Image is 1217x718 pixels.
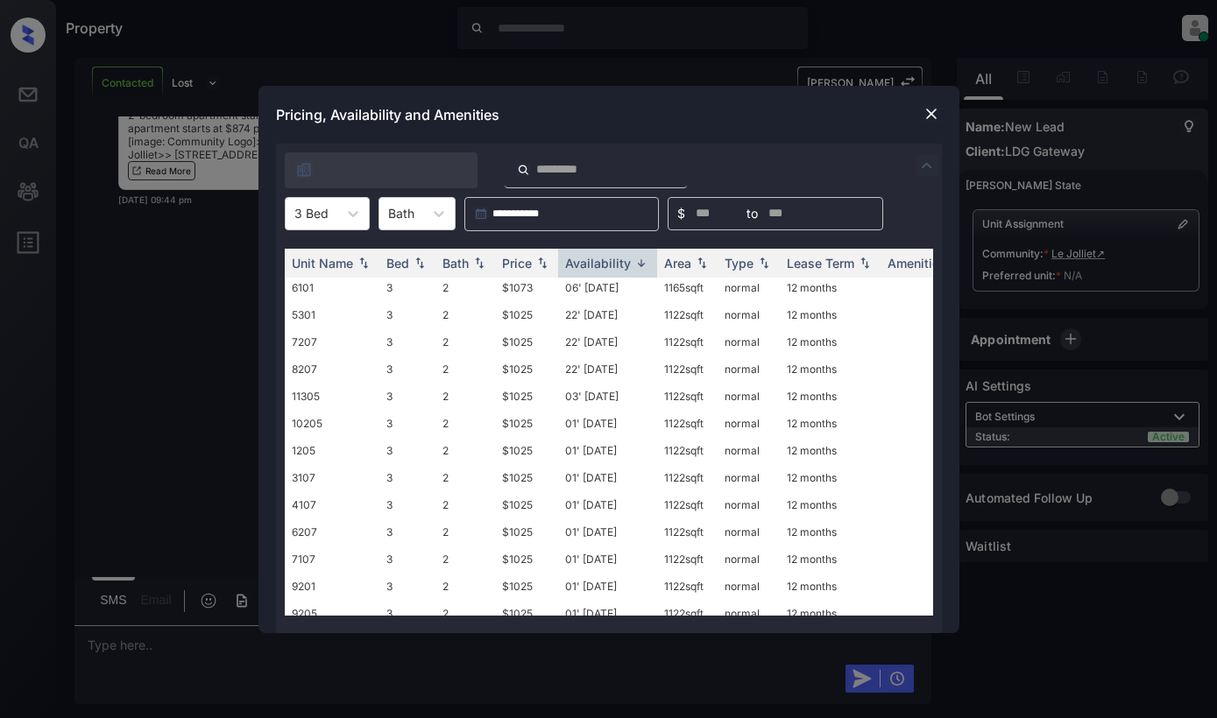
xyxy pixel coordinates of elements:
img: sorting [411,257,428,269]
td: 2 [435,328,495,355]
img: sorting [534,257,551,269]
td: 01' [DATE] [558,600,657,627]
div: Unit Name [292,256,353,271]
td: 6101 [285,274,379,301]
td: 9201 [285,573,379,600]
td: 1122 sqft [657,573,718,600]
td: 2 [435,518,495,546]
img: sorting [633,257,650,270]
div: Amenities [888,256,946,271]
td: 7207 [285,328,379,355]
img: icon-zuma [916,155,938,176]
td: $1025 [495,518,558,546]
td: 9205 [285,600,379,627]
div: Price [502,256,532,271]
td: normal [718,518,780,546]
td: 12 months [780,301,881,328]
span: to [746,204,758,223]
td: 1122 sqft [657,491,718,518]
td: 12 months [780,328,881,355]
td: 3 [379,410,435,437]
div: Bed [386,256,409,271]
td: 1165 sqft [657,274,718,301]
td: 01' [DATE] [558,410,657,437]
div: Lease Term [787,256,854,271]
td: normal [718,573,780,600]
td: 01' [DATE] [558,573,657,600]
td: 3 [379,328,435,355]
td: 12 months [780,464,881,491]
td: $1025 [495,301,558,328]
td: normal [718,464,780,491]
td: 3 [379,491,435,518]
td: 12 months [780,383,881,410]
td: 11305 [285,383,379,410]
td: 5301 [285,301,379,328]
td: 03' [DATE] [558,383,657,410]
td: normal [718,546,780,573]
td: 3 [379,518,435,546]
td: 2 [435,546,495,573]
td: normal [718,301,780,328]
td: 7107 [285,546,379,573]
td: 2 [435,464,495,491]
td: 1122 sqft [657,437,718,464]
td: 3 [379,301,435,328]
td: 1122 sqft [657,518,718,546]
td: 2 [435,573,495,600]
td: $1025 [495,437,558,464]
td: 12 months [780,518,881,546]
td: normal [718,491,780,518]
td: 01' [DATE] [558,491,657,518]
div: Area [664,256,691,271]
td: normal [718,328,780,355]
img: sorting [471,257,488,269]
td: 12 months [780,491,881,518]
td: $1025 [495,355,558,383]
td: normal [718,355,780,383]
td: normal [718,383,780,410]
td: 06' [DATE] [558,274,657,301]
td: $1025 [495,383,558,410]
td: normal [718,274,780,301]
td: 2 [435,301,495,328]
td: 8207 [285,355,379,383]
td: 6207 [285,518,379,546]
img: sorting [856,257,874,269]
td: 12 months [780,600,881,627]
td: normal [718,600,780,627]
td: 12 months [780,355,881,383]
td: 3107 [285,464,379,491]
td: 3 [379,546,435,573]
td: 12 months [780,546,881,573]
td: 3 [379,600,435,627]
td: 22' [DATE] [558,355,657,383]
td: 3 [379,383,435,410]
td: $1025 [495,464,558,491]
td: 12 months [780,274,881,301]
img: sorting [693,257,711,269]
div: Type [725,256,754,271]
td: 1122 sqft [657,383,718,410]
td: 01' [DATE] [558,437,657,464]
td: 2 [435,410,495,437]
td: $1025 [495,328,558,355]
img: icon-zuma [295,161,313,179]
td: 1205 [285,437,379,464]
td: $1073 [495,274,558,301]
td: 2 [435,274,495,301]
td: 2 [435,355,495,383]
img: sorting [755,257,773,269]
td: 1122 sqft [657,355,718,383]
td: 2 [435,491,495,518]
td: 4107 [285,491,379,518]
div: Availability [565,256,631,271]
td: 3 [379,437,435,464]
td: 3 [379,355,435,383]
img: close [923,105,940,123]
td: 12 months [780,410,881,437]
td: 01' [DATE] [558,464,657,491]
img: sorting [355,257,372,269]
td: 2 [435,437,495,464]
td: 01' [DATE] [558,518,657,546]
